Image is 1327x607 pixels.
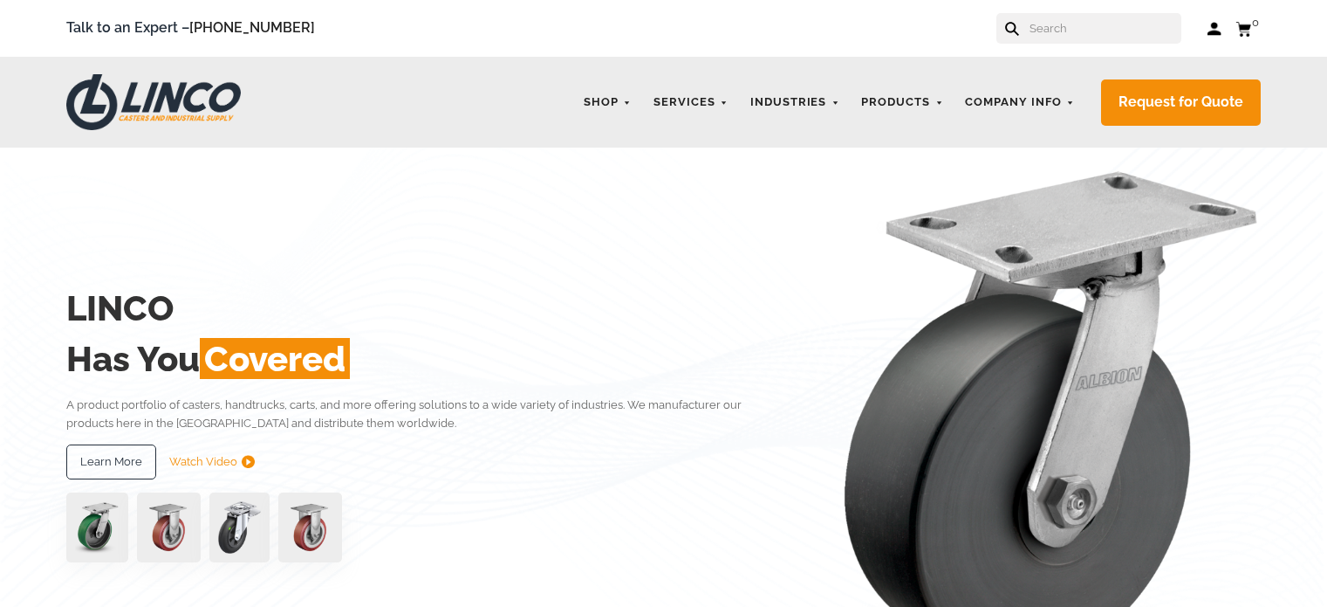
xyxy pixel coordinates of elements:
[200,338,350,379] span: Covered
[66,283,780,334] h2: LINCO
[66,17,315,40] span: Talk to an Expert –
[1028,13,1181,44] input: Search
[66,493,128,562] img: pn3orx8a-94725-1-1-.png
[169,445,255,479] a: Watch Video
[278,493,342,562] img: capture-59611-removebg-preview-1.png
[1207,20,1222,38] a: Log in
[645,86,737,120] a: Services
[137,493,201,562] img: capture-59611-removebg-preview-1.png
[209,493,269,562] img: lvwpp200rst849959jpg-30522-removebg-preview-1.png
[242,455,255,468] img: subtract.png
[1101,79,1261,126] a: Request for Quote
[742,86,849,120] a: Industries
[1252,16,1259,29] span: 0
[66,396,780,433] p: A product portfolio of casters, handtrucks, carts, and more offering solutions to a wide variety ...
[956,86,1084,120] a: Company Info
[66,445,156,479] a: Learn More
[189,19,315,36] a: [PHONE_NUMBER]
[852,86,952,120] a: Products
[66,74,241,130] img: LINCO CASTERS & INDUSTRIAL SUPPLY
[1235,17,1261,39] a: 0
[575,86,640,120] a: Shop
[66,334,780,384] h2: Has You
